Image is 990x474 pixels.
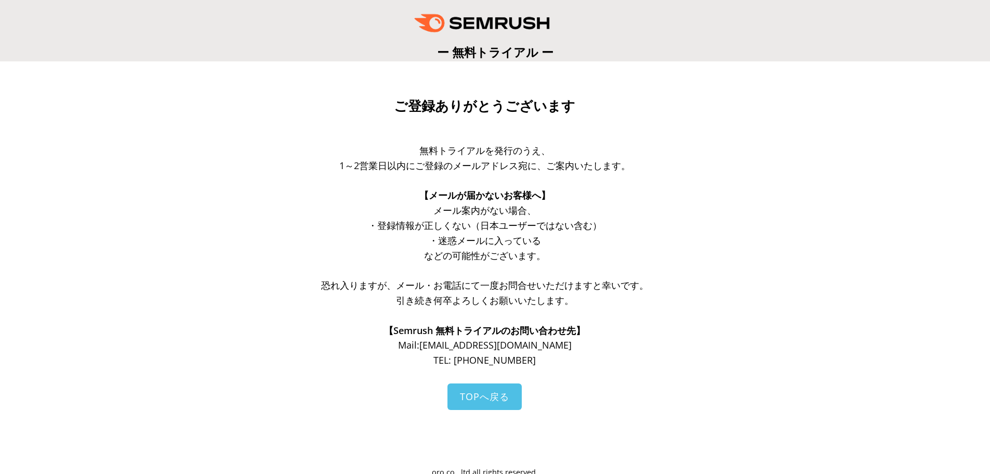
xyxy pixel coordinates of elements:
span: ・迷惑メールに入っている [429,234,541,247]
span: Mail: [EMAIL_ADDRESS][DOMAIN_NAME] [398,339,572,351]
span: ご登録ありがとうございます [394,98,575,114]
span: ー 無料トライアル ー [437,44,553,60]
span: TOPへ戻る [460,390,509,403]
span: メール案内がない場合、 [433,204,536,216]
span: 【メールが届かないお客様へ】 [419,189,550,201]
span: 引き続き何卒よろしくお願いいたします。 [396,294,574,306]
span: ・登録情報が正しくない（日本ユーザーではない含む） [368,219,602,232]
a: TOPへ戻る [447,383,522,410]
span: 1～2営業日以内にご登録のメールアドレス宛に、ご案内いたします。 [339,159,630,172]
span: 無料トライアルを発行のうえ、 [419,144,550,157]
span: 【Semrush 無料トライアルのお問い合わせ先】 [384,324,585,337]
span: 恐れ入りますが、メール・お電話にて一度お問合せいただけますと幸いです。 [321,279,649,291]
span: などの可能性がございます。 [424,249,546,262]
span: TEL: [PHONE_NUMBER] [433,354,536,366]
